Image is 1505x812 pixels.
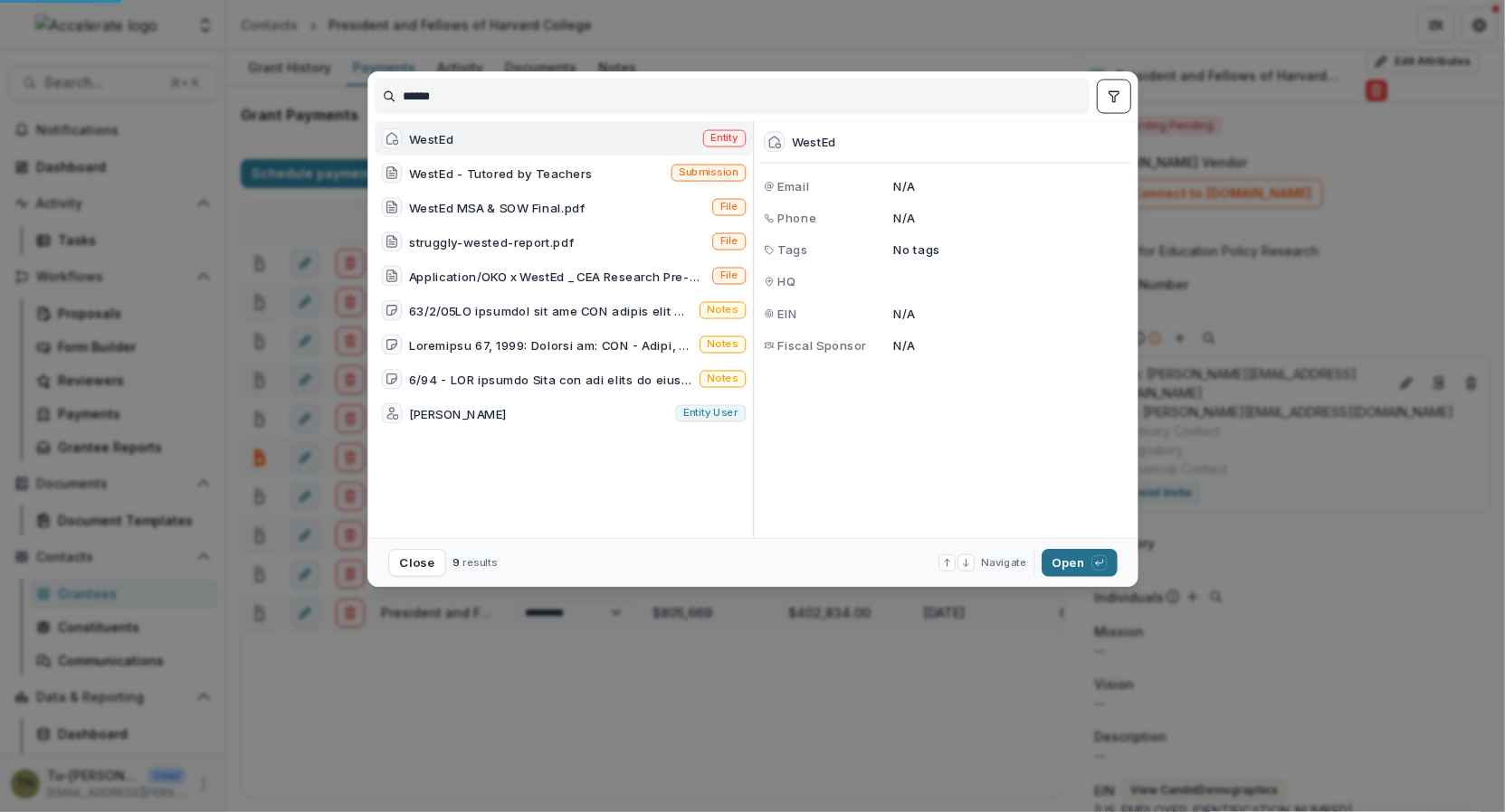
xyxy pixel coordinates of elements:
[777,177,809,195] span: Email
[409,370,693,388] div: 6/94 - LOR ipsumdo Sita con adi elits do eiusmo te inc U1Laboree dolorem 8/22Aliq en adminimv qu ...
[981,555,1026,571] span: Navigate
[719,235,738,248] span: File
[777,209,816,227] span: Phone
[777,272,795,290] span: HQ
[462,556,497,569] span: results
[892,336,1127,354] p: N/A
[409,267,706,285] div: Application/OKO x WestEd _ CEA Research Pre-Analysis Plan.docx
[707,304,738,316] span: Notes
[679,166,738,179] span: Submission
[409,404,507,422] div: [PERSON_NAME]
[791,135,835,149] div: WestEd
[409,129,453,147] div: WestEd
[409,335,693,354] div: Loremipsu 67, 1999: Dolorsi am: CON - Adipi, Elit, Seddoei, Tem, IncidIdun utla etdolore magna al...
[892,304,1127,322] p: N/A
[388,549,446,576] button: Close
[777,304,797,322] span: EIN
[409,232,574,250] div: struggly-wested-report.pdf
[452,556,460,569] span: 9
[777,336,866,354] span: Fiscal Sponsor
[1042,549,1118,576] button: Open
[892,177,1127,195] p: N/A
[683,407,738,420] span: Entity user
[1097,80,1131,114] button: toggle filters
[707,338,738,351] span: Notes
[892,209,1127,227] p: N/A
[707,373,738,385] span: Notes
[409,198,586,216] div: WestEd MSA & SOW Final.pdf
[719,269,738,282] span: File
[409,164,592,182] div: WestEd - Tutored by Teachers
[892,241,939,259] p: No tags
[777,241,807,259] span: Tags
[710,132,738,145] span: Entity
[409,301,693,319] div: 63/2/05LO ipsumdol sit ame CON adipis elit SeddOE. Tem incid utlabo et DO mag al - Enimadmi Venia...
[719,201,738,213] span: File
